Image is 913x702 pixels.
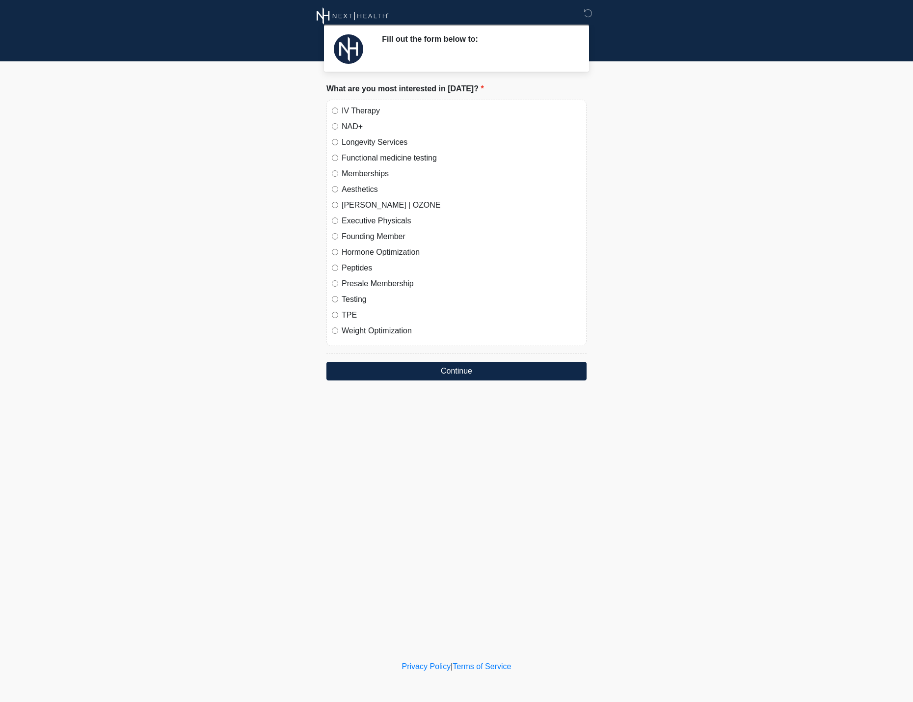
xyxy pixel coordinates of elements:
[332,233,338,240] input: Founding Member
[332,280,338,287] input: Presale Membership
[332,312,338,318] input: TPE
[334,34,363,64] img: Agent Avatar
[453,662,511,671] a: Terms of Service
[342,262,581,274] label: Peptides
[332,249,338,255] input: Hormone Optimization
[342,215,581,227] label: Executive Physicals
[451,662,453,671] a: |
[332,217,338,224] input: Executive Physicals
[317,7,389,25] img: Next Health Wellness Logo
[326,362,587,380] button: Continue
[332,265,338,271] input: Peptides
[332,108,338,114] input: IV Therapy
[382,34,572,44] h2: Fill out the form below to:
[342,168,581,180] label: Memberships
[342,231,581,243] label: Founding Member
[332,202,338,208] input: [PERSON_NAME] | OZONE
[342,325,581,337] label: Weight Optimization
[332,296,338,302] input: Testing
[342,278,581,290] label: Presale Membership
[326,83,484,95] label: What are you most interested in [DATE]?
[332,139,338,145] input: Longevity Services
[342,121,581,133] label: NAD+
[402,662,451,671] a: Privacy Policy
[332,155,338,161] input: Functional medicine testing
[332,123,338,130] input: NAD+
[332,327,338,334] input: Weight Optimization
[342,294,581,305] label: Testing
[342,246,581,258] label: Hormone Optimization
[342,199,581,211] label: [PERSON_NAME] | OZONE
[342,105,581,117] label: IV Therapy
[342,136,581,148] label: Longevity Services
[342,309,581,321] label: TPE
[342,152,581,164] label: Functional medicine testing
[332,170,338,177] input: Memberships
[332,186,338,192] input: Aesthetics
[342,184,581,195] label: Aesthetics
